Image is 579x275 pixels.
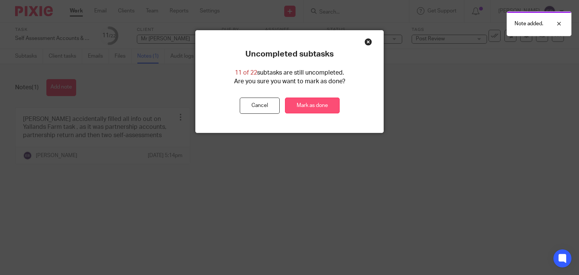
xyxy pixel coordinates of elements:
p: Uncompleted subtasks [245,49,334,59]
div: Close this dialog window [365,38,372,46]
p: Are you sure you want to mark as done? [234,77,345,86]
span: 11 of 22 [235,70,257,76]
p: subtasks are still uncompleted. [235,69,344,77]
p: Note added. [515,20,543,27]
button: Cancel [240,98,280,114]
a: Mark as done [285,98,340,114]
